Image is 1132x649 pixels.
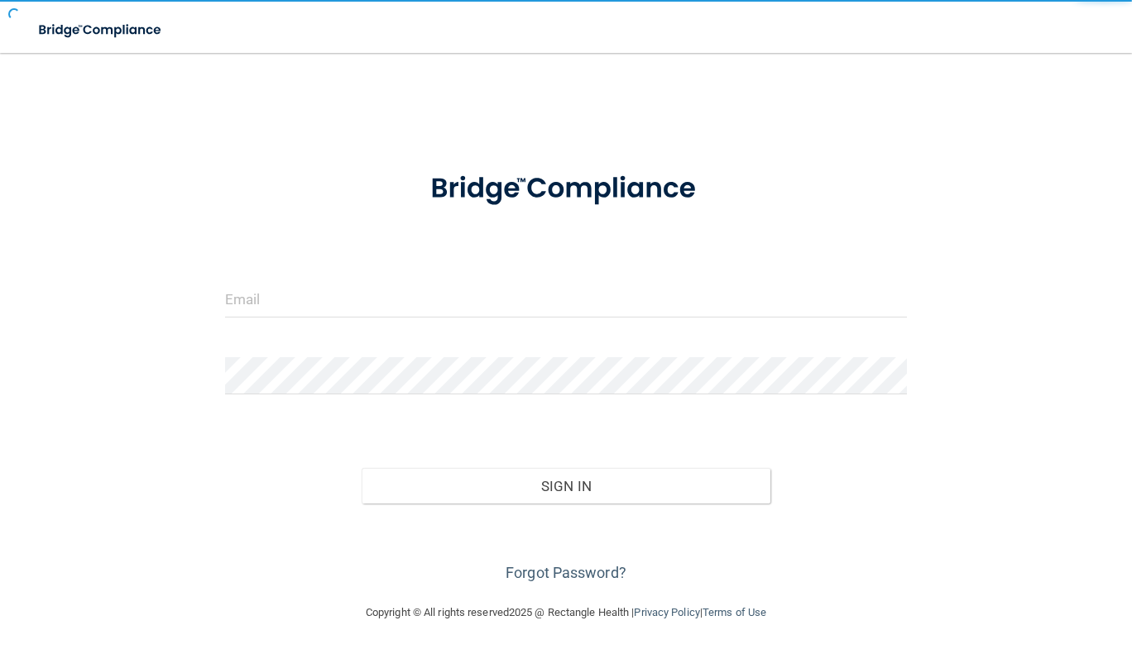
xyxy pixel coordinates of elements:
img: bridge_compliance_login_screen.278c3ca4.svg [25,13,177,47]
img: bridge_compliance_login_screen.278c3ca4.svg [401,152,730,226]
input: Email [225,280,907,317]
a: Privacy Policy [634,606,699,618]
button: Sign In [362,468,771,504]
div: Copyright © All rights reserved 2025 @ Rectangle Health | | [264,586,868,639]
a: Terms of Use [703,606,766,618]
a: Forgot Password? [506,564,626,581]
